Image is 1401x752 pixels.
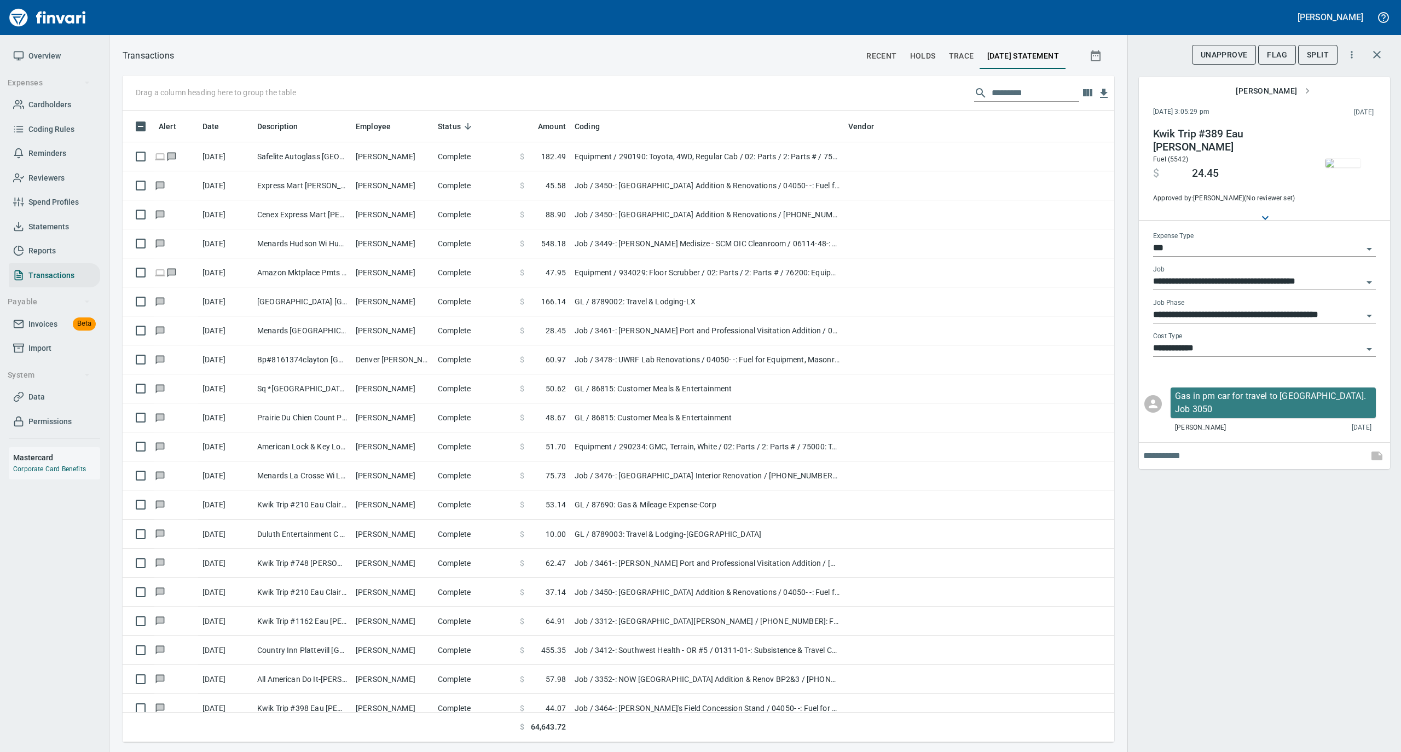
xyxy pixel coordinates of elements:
td: Equipment / 290190: Toyota, 4WD, Regular Cab / 02: Parts / 2: Parts # / 75000: Truck Repair Labor... [570,142,844,171]
span: Vendor [848,120,888,133]
span: Alert [159,120,190,133]
button: Open [1362,241,1377,257]
span: Approved by: [PERSON_NAME] ( No reviewer set ) [1153,193,1302,204]
td: [PERSON_NAME] [351,229,433,258]
span: Has messages [154,298,166,305]
a: Cardholders [9,92,100,117]
span: Status [438,120,461,133]
td: All American Do It-[PERSON_NAME] WI [253,665,351,694]
span: trace [949,49,974,63]
td: [PERSON_NAME] [351,403,433,432]
span: System [8,368,90,382]
p: Transactions [123,49,174,62]
span: This records your note into the expense. If you would like to send a message to an employee inste... [1364,443,1390,469]
label: Job Phase [1153,300,1184,306]
span: $ [520,674,524,685]
span: Split [1307,48,1329,62]
span: This charge was settled by the merchant and appears on the 2025/09/13 statement. [1282,107,1374,118]
img: receipts%2Fmarketjohnson%2F2025-09-11%2Fp98h7bSTSHYUn9lAwR3YrHMFq872__BuNeEJQ67i3sk3FHXa99_thumb.jpg [1325,159,1361,167]
span: Reports [28,244,56,258]
td: Complete [433,403,516,432]
span: Spend Profiles [28,195,79,209]
span: Has messages [154,646,166,653]
td: [PERSON_NAME] [351,549,433,578]
span: Overview [28,49,61,63]
span: Date [202,120,219,133]
span: $ [520,587,524,598]
span: Has messages [154,327,166,334]
a: Import [9,336,100,361]
td: Job / 3476-: [GEOGRAPHIC_DATA] Interior Renovation / [PHONE_NUMBER]: Consumable CM/GC / 8: Indirects [570,461,844,490]
button: [PERSON_NAME] [1295,9,1366,26]
a: Permissions [9,409,100,434]
button: More [1340,43,1364,67]
td: [DATE] [198,636,253,665]
td: [DATE] [198,200,253,229]
td: Complete [433,287,516,316]
a: Reports [9,239,100,263]
span: 24.45 [1192,167,1219,180]
td: Denver [PERSON_NAME] [351,345,433,374]
td: Complete [433,636,516,665]
span: $ [520,441,524,452]
td: [DATE] [198,549,253,578]
span: Has messages [154,182,166,189]
span: Statements [28,220,69,234]
span: $ [520,354,524,365]
td: [DATE] [198,520,253,549]
td: Job / 3450-: [GEOGRAPHIC_DATA] Addition & Renovations / [PHONE_NUMBER]: Fuel for General Conditio... [570,200,844,229]
td: Sq *[GEOGRAPHIC_DATA] G [GEOGRAPHIC_DATA] [GEOGRAPHIC_DATA] [253,374,351,403]
span: Online transaction [154,153,166,160]
td: [GEOGRAPHIC_DATA] [GEOGRAPHIC_DATA] [253,287,351,316]
td: Menards [GEOGRAPHIC_DATA] [GEOGRAPHIC_DATA] [253,316,351,345]
span: $ [520,558,524,569]
button: Flag [1258,45,1296,65]
td: [PERSON_NAME] [351,200,433,229]
td: Complete [433,694,516,723]
a: Data [9,385,100,409]
span: 10.00 [546,529,566,540]
span: $ [520,325,524,336]
a: Finvari [7,4,89,31]
td: Complete [433,461,516,490]
span: 44.07 [546,703,566,714]
span: 455.35 [541,645,566,656]
td: Express Mart [PERSON_NAME] [253,171,351,200]
td: Complete [433,578,516,607]
span: Has messages [154,588,166,595]
td: Job / 3449-: [PERSON_NAME] Medisize - SCM OIC Cleanroom / 06114-48-: Misc Wood Backing / 2: Material [570,229,844,258]
span: Has messages [166,153,177,160]
td: Complete [433,345,516,374]
span: $ [520,616,524,627]
td: Safelite Autoglass [GEOGRAPHIC_DATA] [GEOGRAPHIC_DATA] [253,142,351,171]
span: Has messages [154,385,166,392]
span: Cardholders [28,98,71,112]
span: [DATE] Statement [987,49,1059,63]
span: $ [520,180,524,191]
td: Menards La Crosse Wi La Crosse [GEOGRAPHIC_DATA] [253,461,351,490]
span: 182.49 [541,151,566,162]
span: Has messages [154,472,166,479]
td: [DATE] [198,665,253,694]
p: Gas in pm car for travel to [GEOGRAPHIC_DATA]. Job 3050 [1175,390,1371,416]
label: Job [1153,267,1165,273]
span: Reviewers [28,171,65,185]
span: $ [520,529,524,540]
button: [PERSON_NAME] [1231,81,1315,101]
td: Complete [433,432,516,461]
td: [PERSON_NAME] [351,287,433,316]
td: Kwik Trip #210 Eau Claire WI [253,490,351,519]
span: Employee [356,120,391,133]
span: $ [520,721,524,733]
td: Kwik Trip #748 [PERSON_NAME] [GEOGRAPHIC_DATA] [253,549,351,578]
button: Download table [1096,85,1112,102]
td: [DATE] [198,461,253,490]
td: [DATE] [198,694,253,723]
button: Choose columns to display [1079,85,1096,101]
span: $ [520,703,524,714]
p: Drag a column heading here to group the table [136,87,296,98]
td: Job / 3352-: NOW [GEOGRAPHIC_DATA] Addition & Renov BP2&3 / [PHONE_NUMBER]: Fasteners & Adhesives... [570,665,844,694]
span: Has messages [154,443,166,450]
td: [DATE] [198,403,253,432]
span: Has messages [154,559,166,566]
